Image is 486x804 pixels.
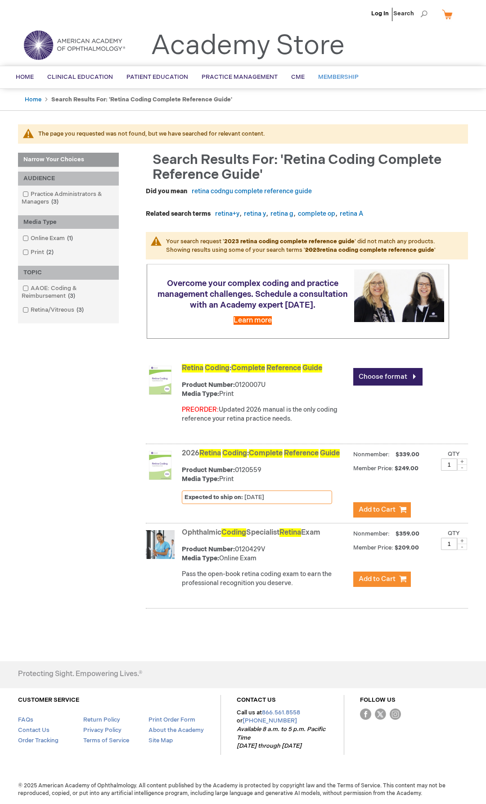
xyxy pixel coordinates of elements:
[182,406,219,413] font: PREORDER:
[182,405,349,423] p: Updated 2026 manual is the only coding reference your retina practice needs.
[182,466,235,474] strong: Product Number:
[395,544,420,551] span: $209.00
[231,364,265,372] span: Complete
[153,152,441,183] span: Search results for: 'retina coding complete reference guide'
[318,73,359,81] span: Membership
[126,73,188,81] span: Patient Education
[393,5,427,23] span: Search
[441,459,457,471] input: Qty
[18,215,119,229] div: Media Type
[38,130,459,138] div: The page you requested was not found, but we have searched for relevant content.
[394,530,421,537] span: $359.00
[182,570,349,588] p: Pass the open-book retina coding exam to earn the professional recognition you deserve.
[359,505,396,514] span: Add to Cart
[353,528,390,540] strong: Nonmember:
[148,737,173,744] a: Site Map
[66,292,77,300] span: 3
[371,10,389,17] a: Log In
[146,232,468,259] p: Your search request ' ' did not match any products. Showing results using some of your search ter...
[18,716,33,723] a: FAQs
[18,670,142,678] h4: Protecting Sight. Empowering Lives.®
[360,709,371,720] img: Facebook
[354,269,444,322] img: Schedule a consultation with an Academy expert today
[305,246,434,254] strong: retina coding complete reference guide
[359,575,396,583] span: Add to Cart
[65,235,75,242] span: 1
[205,364,229,372] span: Coding
[182,364,203,372] span: Retina
[20,234,76,243] a: Online Exam1
[448,450,460,458] label: Qty
[148,727,204,734] a: About the Academy
[18,266,119,280] div: TOPIC
[20,284,117,300] a: AAOE: Coding & Reimbursement3
[221,528,246,537] span: Coding
[394,451,421,458] span: $339.00
[182,364,322,372] a: Retina Coding:Complete Reference Guide
[20,248,57,257] a: Print2
[182,381,349,399] div: 0120007U Print
[182,449,340,458] a: 2026Retina Coding:Complete Reference Guide
[353,502,411,518] button: Add to Cart
[237,709,328,750] p: Call us at or
[146,451,175,480] img: 2026 Retina Coding: Complete Reference Guide
[18,153,119,167] strong: Narrow Your Choices
[182,545,349,563] div: 0120429V Online Exam
[262,709,300,716] a: 866.561.8558
[202,73,278,81] span: Practice Management
[237,696,276,704] a: CONTACT US
[224,238,355,245] strong: 2023 retina coding complete reference guide
[18,172,119,186] div: AUDIENCE
[360,696,396,704] a: FOLLOW US
[234,316,272,325] a: Learn more
[182,390,219,398] strong: Media Type:
[244,210,266,218] a: retina y
[20,306,87,314] a: Retina/Vitreous3
[215,210,239,218] a: retina+y
[18,737,58,744] a: Order Tracking
[182,554,219,562] strong: Media Type:
[222,449,247,458] span: Coding
[284,449,319,458] span: Reference
[353,544,393,551] strong: Member Price:
[182,381,235,389] strong: Product Number:
[182,545,235,553] strong: Product Number:
[270,210,293,218] a: retina g
[18,696,79,704] a: CUSTOMER SERVICE
[20,190,117,206] a: Practice Administrators & Managers3
[182,475,219,483] strong: Media Type:
[353,449,390,460] strong: Nonmember:
[49,198,61,205] span: 3
[298,210,335,218] a: complete op
[146,187,187,196] dt: Did you mean
[83,737,129,744] a: Terms of Service
[192,187,312,195] a: retina codngu complete reference guide
[148,716,195,723] a: Print Order Form
[448,530,460,537] label: Qty
[51,96,232,103] strong: Search results for: 'retina coding complete reference guide'
[375,709,386,720] img: Twitter
[74,306,86,313] span: 3
[279,528,301,537] span: Retina
[83,727,121,734] a: Privacy Policy
[237,726,325,749] em: Available 8 a.m. to 5 p.m. Pacific Time [DATE] through [DATE]
[199,449,221,458] span: Retina
[291,73,305,81] span: CME
[353,368,423,386] a: Choose format
[146,366,175,395] img: Retina Coding: Complete Reference Guide
[44,249,56,256] span: 2
[243,717,297,724] a: [PHONE_NUMBER]
[353,465,393,472] strong: Member Price:
[157,279,348,310] span: Overcome your complex coding and practice management challenges. Schedule a consultation with an ...
[47,73,113,81] span: Clinical Education
[184,494,243,501] strong: Expected to ship on:
[25,96,41,103] a: Home
[340,210,363,218] a: retina A
[249,449,283,458] span: Complete
[146,530,175,559] img: Ophthalmic Coding Specialist Retina Exam
[83,716,120,723] a: Return Policy
[151,30,345,62] a: Academy Store
[390,709,401,720] img: instagram
[146,209,211,218] dt: Related search terms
